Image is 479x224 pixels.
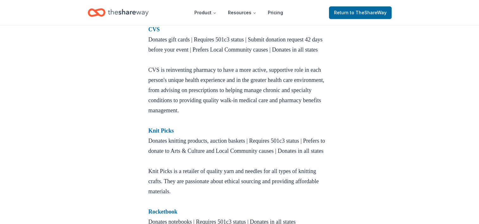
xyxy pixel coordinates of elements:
[148,24,331,65] p: Donates gift cards | Requires 501c3 status | Submit donation request 42 days before your event | ...
[223,6,262,19] button: Resources
[148,166,331,207] p: Knit Picks is a retailer of quality yarn and needles for all types of knitting crafts. They are p...
[263,6,288,19] a: Pricing
[148,126,331,166] p: Donates knitting products, auction baskets | Requires 501c3 status | Prefers to donate to Arts & ...
[148,208,178,215] a: Rocketbook
[189,6,222,19] button: Product
[148,65,331,126] p: CVS is reinventing pharmacy to have a more active, supportive role in each person's unique health...
[148,26,160,33] a: CVS
[350,10,387,15] span: to TheShareWay
[334,9,387,16] span: Return
[329,6,392,19] a: Returnto TheShareWay
[88,5,148,20] a: Home
[189,5,288,20] nav: Main
[148,128,174,134] a: Knit Picks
